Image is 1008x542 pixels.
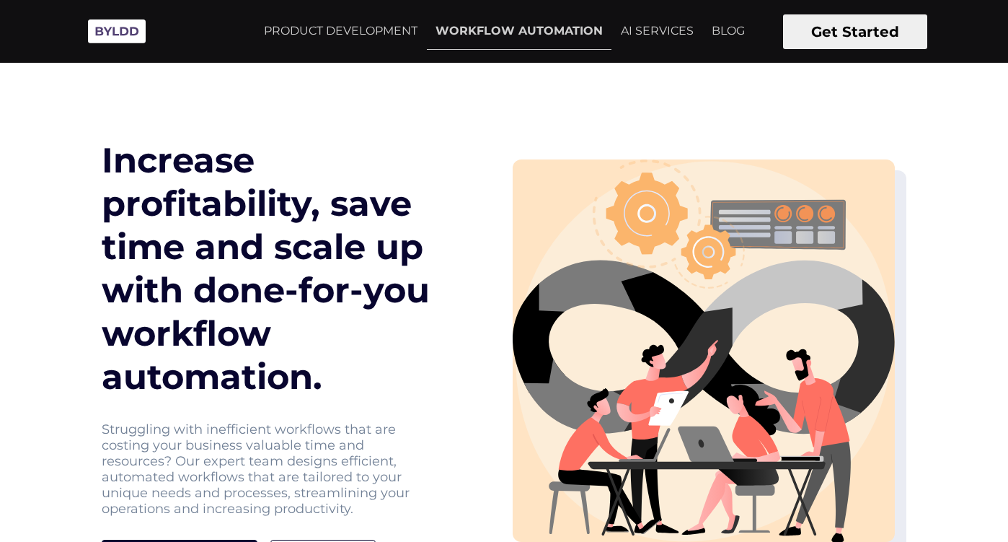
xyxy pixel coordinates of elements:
a: PRODUCT DEVELOPMENT [255,13,426,49]
h1: Increase profitability, save time and scale up with done-for-you workflow automation. [102,139,446,398]
button: Get Started [783,14,927,49]
a: AI SERVICES [612,13,702,49]
p: Struggling with inefficient workflows that are costing your business valuable time and resources?... [102,421,412,517]
a: BLOG [703,13,753,49]
a: WORKFLOW AUTOMATION [427,13,611,50]
img: Byldd - Product Development Company [81,12,153,51]
img: heroimg-svg [513,159,895,542]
